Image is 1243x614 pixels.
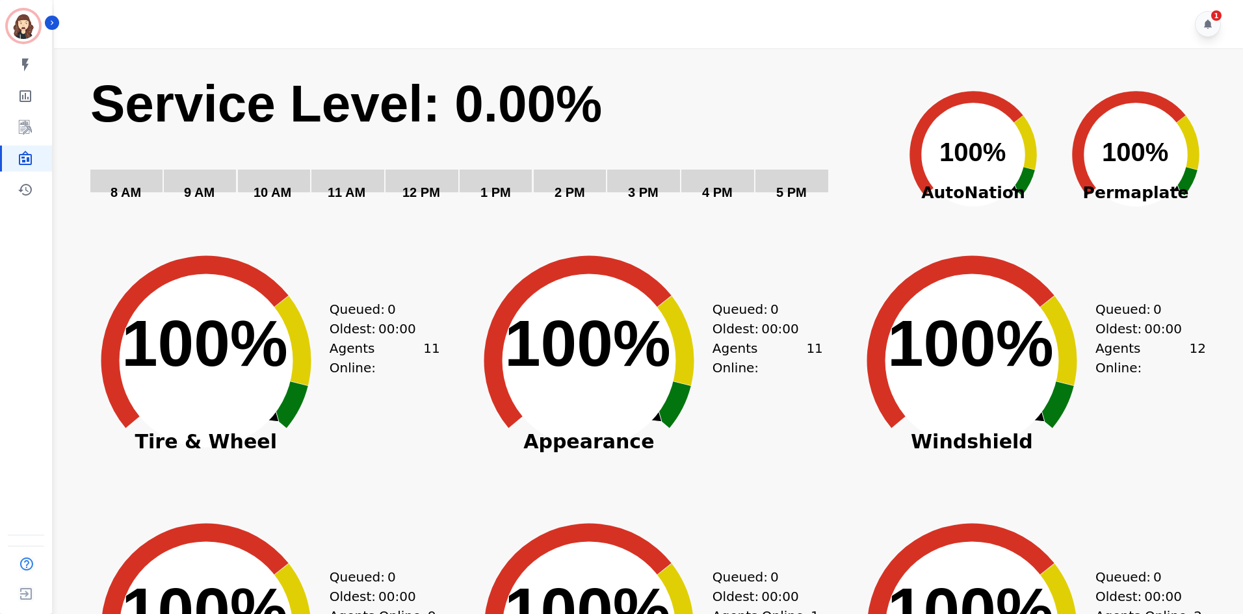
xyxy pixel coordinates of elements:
text: 4 PM [702,185,733,199]
span: 11 [806,339,822,377]
text: 2 PM [555,185,585,199]
span: 0 [387,300,396,319]
text: 11 AM [328,185,365,199]
img: Bordered avatar [8,10,39,42]
span: 00:00 [378,587,416,606]
text: Service Level: 0.00% [90,75,602,133]
text: 9 AM [184,185,215,199]
span: 00:00 [1144,319,1182,339]
div: Agents Online: [330,339,440,377]
text: 8 AM [111,185,141,199]
span: AutoNation [892,181,1054,205]
div: Queued: [330,300,427,319]
div: Oldest: [1095,319,1193,339]
span: 00:00 [761,319,799,339]
div: Queued: [1095,300,1193,319]
div: Queued: [1095,567,1193,587]
div: Queued: [713,567,810,587]
text: 3 PM [628,185,659,199]
svg: Service Level: 0% [89,72,889,218]
span: Appearance [459,435,719,448]
text: 100% [504,307,671,379]
div: 1 [1211,10,1222,21]
span: Windshield [842,435,1102,448]
text: 100% [122,307,288,379]
span: Tire & Wheel [76,435,336,448]
span: 11 [423,339,439,377]
div: Oldest: [1095,587,1193,606]
div: Oldest: [330,587,427,606]
div: Queued: [713,300,810,319]
div: Agents Online: [1095,339,1206,377]
span: Permaplate [1054,181,1217,205]
text: 5 PM [776,185,807,199]
text: 100% [939,138,1006,166]
span: 12 [1189,339,1205,377]
text: 10 AM [254,185,291,199]
div: Oldest: [330,319,427,339]
span: 0 [387,567,396,587]
text: 100% [887,307,1054,379]
div: Oldest: [713,319,810,339]
text: 12 PM [402,185,440,199]
div: Agents Online: [713,339,823,377]
span: 0 [770,300,779,319]
div: Oldest: [713,587,810,606]
span: 00:00 [378,319,416,339]
div: Queued: [330,567,427,587]
span: 0 [1153,567,1162,587]
span: 0 [1153,300,1162,319]
span: 00:00 [1144,587,1182,606]
text: 1 PM [480,185,511,199]
span: 00:00 [761,587,799,606]
span: 0 [770,567,779,587]
text: 100% [1102,138,1168,166]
